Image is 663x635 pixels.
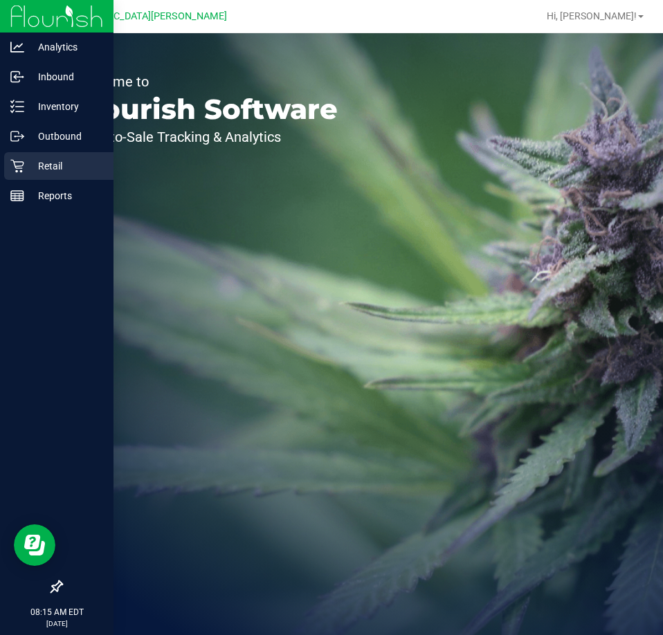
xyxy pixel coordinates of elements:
[24,98,107,115] p: Inventory
[10,100,24,113] inline-svg: Inventory
[6,618,107,629] p: [DATE]
[10,129,24,143] inline-svg: Outbound
[10,159,24,173] inline-svg: Retail
[24,187,107,204] p: Reports
[24,68,107,85] p: Inbound
[75,130,338,144] p: Seed-to-Sale Tracking & Analytics
[24,39,107,55] p: Analytics
[24,158,107,174] p: Retail
[75,95,338,123] p: Flourish Software
[10,189,24,203] inline-svg: Reports
[10,70,24,84] inline-svg: Inbound
[547,10,637,21] span: Hi, [PERSON_NAME]!
[75,75,338,89] p: Welcome to
[56,10,227,22] span: [GEOGRAPHIC_DATA][PERSON_NAME]
[14,524,55,566] iframe: Resource center
[10,40,24,54] inline-svg: Analytics
[24,128,107,145] p: Outbound
[6,606,107,618] p: 08:15 AM EDT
